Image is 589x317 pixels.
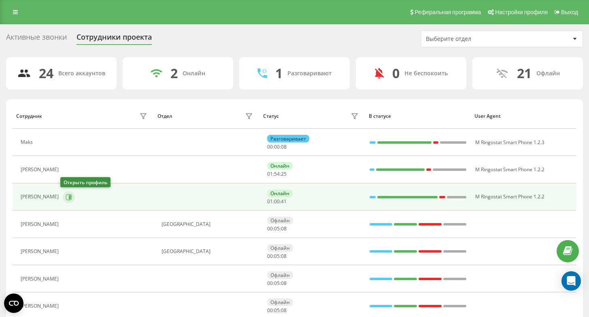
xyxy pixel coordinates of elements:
span: 00 [267,225,273,232]
div: 1 [275,66,283,81]
div: [GEOGRAPHIC_DATA] [162,249,255,254]
span: M Ringostat Smart Phone 1.2.2 [475,166,544,173]
span: 08 [281,307,287,314]
div: [PERSON_NAME] [21,276,61,282]
div: : : [267,226,287,232]
span: 01 [267,198,273,205]
div: [PERSON_NAME] [21,303,61,309]
span: 05 [274,253,280,260]
button: Open CMP widget [4,294,23,313]
div: : : [267,171,287,177]
div: : : [267,253,287,259]
div: Офлайн [267,217,293,224]
div: Всего аккаунтов [58,70,105,77]
span: 05 [274,307,280,314]
span: 00 [267,143,273,150]
span: 08 [281,253,287,260]
div: Онлайн [267,189,293,197]
span: Реферальная программа [415,9,481,15]
div: 24 [39,66,53,81]
div: 21 [517,66,532,81]
div: Разговаривает [267,135,309,143]
div: Разговаривают [287,70,332,77]
span: 05 [274,225,280,232]
div: [GEOGRAPHIC_DATA] [162,221,255,227]
span: 08 [281,225,287,232]
span: 01 [267,170,273,177]
span: 05 [274,280,280,287]
span: 00 [274,198,280,205]
span: M Ringostat Smart Phone 1.2.3 [475,139,544,146]
div: User Agent [474,113,572,119]
div: Не беспокоить [404,70,448,77]
div: : : [267,144,287,150]
div: 2 [170,66,178,81]
div: Офлайн [536,70,560,77]
span: 08 [281,143,287,150]
div: [PERSON_NAME] [21,194,61,200]
div: В статусе [369,113,467,119]
div: Выберите отдел [426,36,523,43]
div: Maks [21,139,35,145]
div: Активные звонки [6,33,67,45]
div: [PERSON_NAME] [21,167,61,172]
div: Онлайн [267,162,293,170]
div: Открыть профиль [60,177,111,187]
div: : : [267,199,287,204]
div: : : [267,308,287,313]
span: 00 [267,253,273,260]
div: [PERSON_NAME] [21,249,61,254]
span: 41 [281,198,287,205]
div: Офлайн [267,244,293,252]
span: 00 [274,143,280,150]
span: 08 [281,280,287,287]
span: 54 [274,170,280,177]
div: 0 [392,66,400,81]
span: 00 [267,307,273,314]
div: : : [267,281,287,286]
span: Настройки профиля [495,9,548,15]
div: Open Intercom Messenger [561,271,581,291]
span: M Ringostat Smart Phone 1.2.2 [475,193,544,200]
span: Выход [561,9,578,15]
div: Статус [263,113,279,119]
div: Офлайн [267,298,293,306]
div: Сотрудники проекта [77,33,152,45]
span: 25 [281,170,287,177]
div: Офлайн [267,271,293,279]
div: [PERSON_NAME] [21,221,61,227]
div: Сотрудник [16,113,42,119]
div: Отдел [157,113,172,119]
div: Онлайн [183,70,205,77]
span: 00 [267,280,273,287]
